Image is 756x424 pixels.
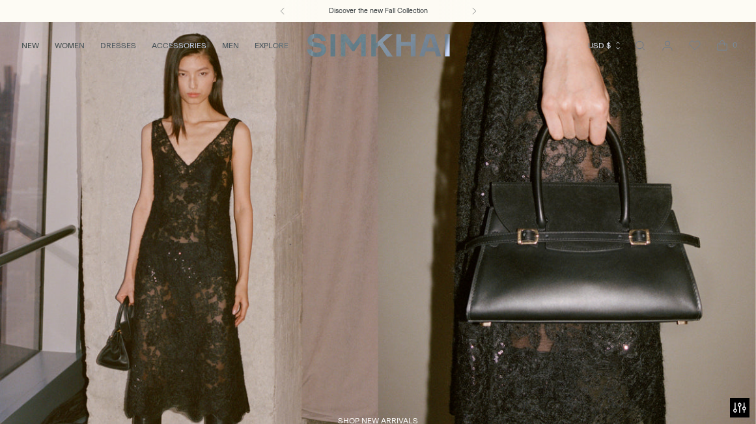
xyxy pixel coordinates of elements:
a: SIMKHAI [307,33,450,58]
a: DRESSES [100,31,136,60]
a: Open search modal [627,33,653,59]
span: 0 [729,39,740,51]
a: Wishlist [682,33,708,59]
a: Discover the new Fall Collection [329,6,428,16]
a: MEN [222,31,239,60]
a: ACCESSORIES [152,31,206,60]
a: NEW [21,31,39,60]
a: Go to the account page [654,33,680,59]
a: EXPLORE [255,31,288,60]
a: WOMEN [55,31,85,60]
a: Open cart modal [709,33,735,59]
button: USD $ [588,31,623,60]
